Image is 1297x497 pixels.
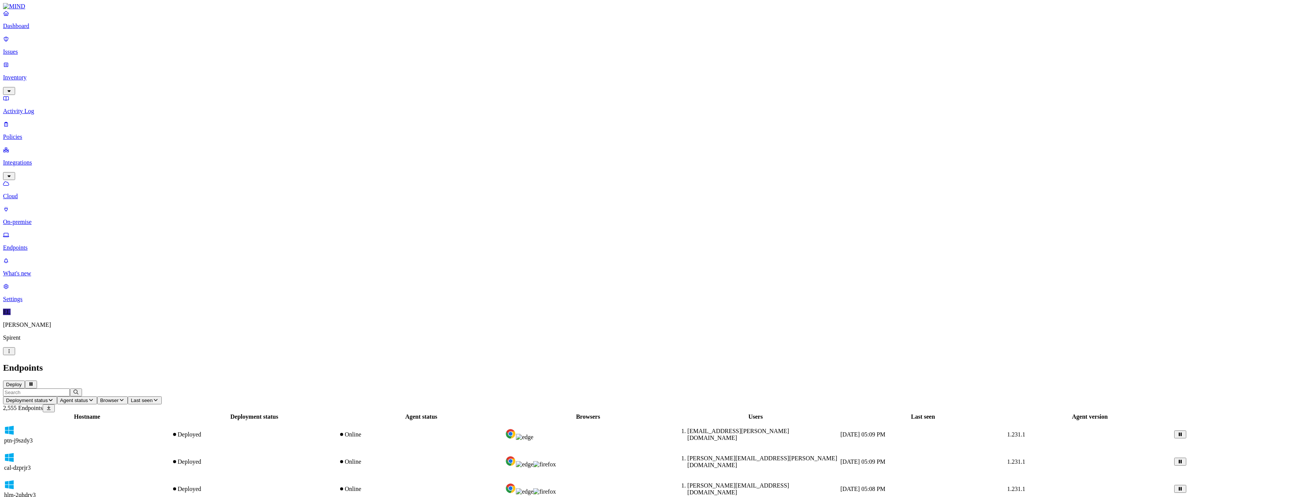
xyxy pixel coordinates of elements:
[339,458,504,465] div: Online
[3,334,1294,341] p: Spirent
[505,483,516,494] img: chrome
[3,244,1294,251] p: Endpoints
[840,413,1006,420] div: Last seen
[3,108,1294,115] p: Activity Log
[1007,486,1025,492] span: 1.231.1
[3,48,1294,55] p: Issues
[3,95,1294,115] a: Activity Log
[6,398,48,403] span: Deployment status
[178,486,201,492] span: Deployed
[339,486,504,492] div: Online
[3,309,11,315] span: EL
[131,398,153,403] span: Last seen
[3,134,1294,140] p: Policies
[3,36,1294,55] a: Issues
[339,431,504,438] div: Online
[505,413,671,420] div: Browsers
[3,74,1294,81] p: Inventory
[3,270,1294,277] p: What's new
[4,464,31,471] span: cal-dzprjr3
[3,296,1294,303] p: Settings
[1007,458,1025,465] span: 1.231.1
[178,431,201,438] span: Deployed
[533,488,556,495] img: firefox
[1007,431,1025,438] span: 1.231.1
[3,159,1294,166] p: Integrations
[687,455,837,468] span: [PERSON_NAME][EMAIL_ADDRESS][PERSON_NAME][DOMAIN_NAME]
[516,488,533,495] img: edge
[60,398,88,403] span: Agent status
[3,23,1294,30] p: Dashboard
[4,437,33,444] span: ptn-j9szdy3
[516,461,533,468] img: edge
[3,3,1294,10] a: MIND
[533,461,556,468] img: firefox
[3,180,1294,200] a: Cloud
[4,425,15,436] img: windows
[3,231,1294,251] a: Endpoints
[3,121,1294,140] a: Policies
[4,413,170,420] div: Hostname
[840,486,885,492] span: [DATE] 05:08 PM
[172,413,337,420] div: Deployment status
[339,413,504,420] div: Agent status
[505,456,516,466] img: chrome
[3,219,1294,225] p: On-premise
[100,398,119,403] span: Browser
[3,193,1294,200] p: Cloud
[840,431,885,438] span: [DATE] 05:09 PM
[3,146,1294,179] a: Integrations
[178,458,201,465] span: Deployed
[3,388,70,396] input: Search
[840,458,885,465] span: [DATE] 05:09 PM
[672,413,839,420] div: Users
[3,405,43,411] span: 2,555 Endpoints
[3,3,25,10] img: MIND
[687,428,789,441] span: [EMAIL_ADDRESS][PERSON_NAME][DOMAIN_NAME]
[3,381,25,388] button: Deploy
[1007,413,1173,420] div: Agent version
[3,10,1294,30] a: Dashboard
[505,429,516,439] img: chrome
[3,283,1294,303] a: Settings
[3,257,1294,277] a: What's new
[3,321,1294,328] p: [PERSON_NAME]
[4,452,15,463] img: windows
[3,206,1294,225] a: On-premise
[516,434,533,441] img: edge
[3,363,1294,373] h2: Endpoints
[687,482,789,495] span: [PERSON_NAME][EMAIL_ADDRESS][DOMAIN_NAME]
[4,480,15,490] img: windows
[3,61,1294,94] a: Inventory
